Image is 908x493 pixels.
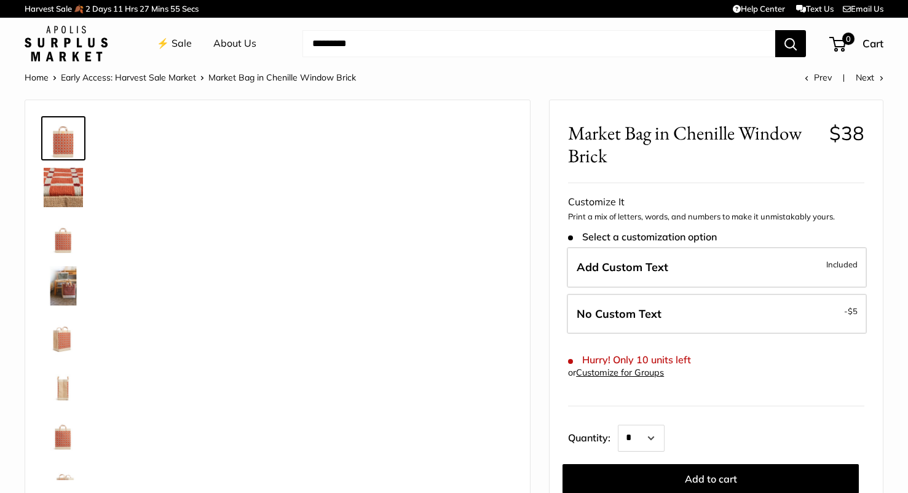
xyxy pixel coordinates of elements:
a: Help Center [733,4,785,14]
p: Print a mix of letters, words, and numbers to make it unmistakably yours. [568,211,864,223]
button: Search [775,30,806,57]
a: About Us [213,34,256,53]
label: Add Custom Text [567,247,867,288]
a: Market Bag in Chenille Window Brick [41,215,85,259]
nav: Breadcrumb [25,69,356,85]
img: Market Bag in Chenille Window Brick [44,414,83,453]
span: Days [92,4,111,14]
span: $5 [848,306,858,316]
img: Apolis: Surplus Market [25,26,108,61]
span: Add Custom Text [577,260,668,274]
span: Cart [863,37,883,50]
input: Search... [302,30,775,57]
a: 0 Cart [831,34,883,53]
a: Market Bag in Chenille Window Brick [41,116,85,160]
img: Market Bag in Chenille Window Brick [44,168,83,207]
span: 2 [85,4,90,14]
span: - [844,304,858,318]
a: Text Us [796,4,834,14]
span: Secs [182,4,199,14]
img: Market Bag in Chenille Window Brick [44,266,83,306]
span: Select a customization option [568,231,716,243]
img: Market Bag in Chenille Window Brick [44,217,83,256]
div: or [568,365,664,381]
a: Market Bag in Chenille Window Brick [41,362,85,406]
img: Market Bag in Chenille Window Brick [44,315,83,355]
span: Hrs [125,4,138,14]
div: Customize It [568,193,864,211]
span: Included [826,257,858,272]
a: Early Access: Harvest Sale Market [61,72,196,83]
a: Email Us [843,4,883,14]
span: Market Bag in Chenille Window Brick [208,72,356,83]
span: Mins [151,4,168,14]
span: Market Bag in Chenille Window Brick [568,122,819,167]
a: Customize for Groups [576,367,664,378]
span: Hurry! Only 10 units left [568,354,690,366]
span: 11 [113,4,123,14]
a: ⚡️ Sale [157,34,192,53]
a: Prev [805,72,832,83]
span: 55 [170,4,180,14]
a: Market Bag in Chenille Window Brick [41,264,85,308]
a: Market Bag in Chenille Window Brick [41,165,85,210]
a: Next [856,72,883,83]
a: Market Bag in Chenille Window Brick [41,313,85,357]
img: Market Bag in Chenille Window Brick [44,365,83,404]
span: $38 [829,121,864,145]
a: Market Bag in Chenille Window Brick [41,411,85,456]
span: 27 [140,4,149,14]
span: No Custom Text [577,307,661,321]
img: Market Bag in Chenille Window Brick [44,119,83,158]
label: Leave Blank [567,294,867,334]
a: Home [25,72,49,83]
label: Quantity: [568,421,618,452]
span: 0 [842,33,855,45]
